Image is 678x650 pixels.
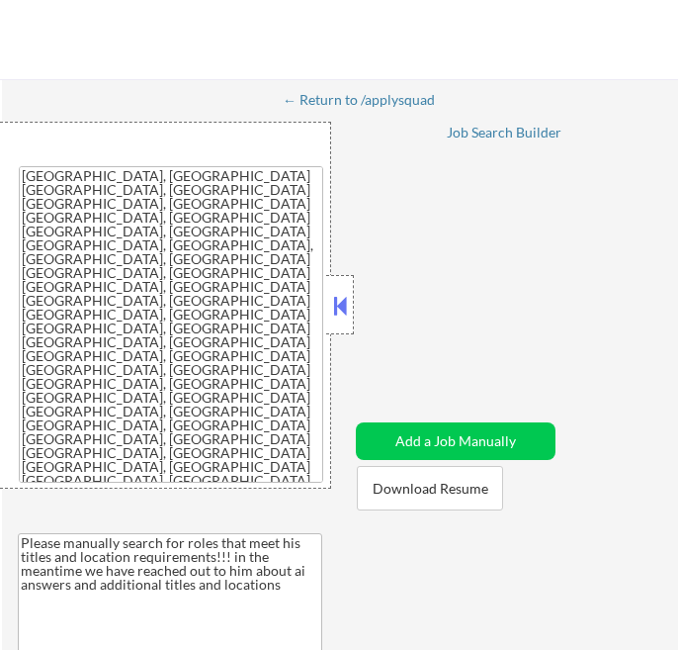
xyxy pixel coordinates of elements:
div: Job Search Builder [447,126,562,139]
a: ← Return to /applysquad [283,92,454,112]
div: ← Return to /applysquad [283,93,454,107]
button: Add a Job Manually [356,422,555,460]
a: Job Search Builder [447,125,562,144]
button: Download Resume [357,466,503,511]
